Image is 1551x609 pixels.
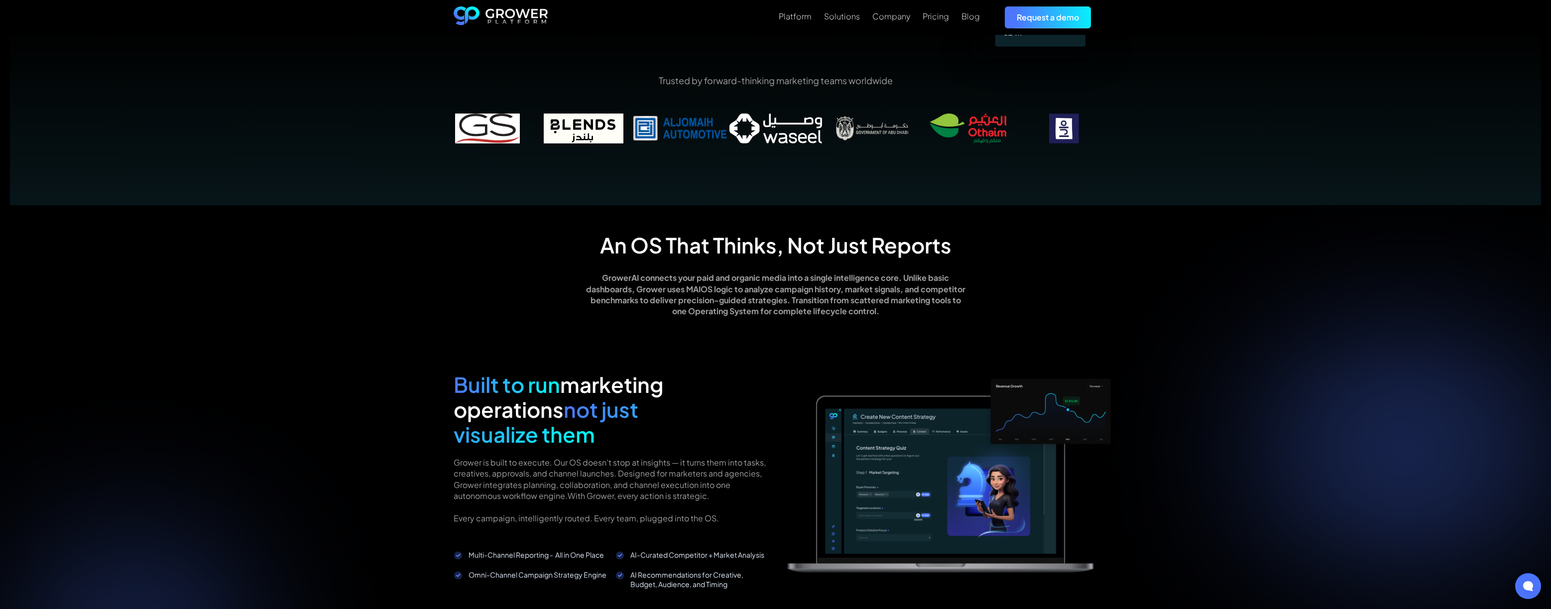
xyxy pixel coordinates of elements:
a: Pricing [923,10,949,22]
a: Platform [779,10,812,22]
div: Pricing [923,11,949,21]
a: Request a demo [1005,6,1091,28]
p: Grower is built to execute. Our OS doesn’t stop at insights — it turns them into tasks, creatives... [454,457,768,524]
div: Solutions [824,11,860,21]
div: AI Recommendations for Creative, Budget, Audience, and Timing [630,570,768,590]
p: Trusted by forward-thinking marketing teams worldwide [440,74,1112,87]
div: Blog [961,11,980,21]
img: digital marketing reporting software [783,372,1098,590]
span: Built to run [454,371,560,397]
a: home [454,6,548,28]
div: Multi-Channel Reporting - All in One Place [469,550,606,560]
div: Company [872,11,910,21]
p: GrowerAI connects your paid and organic media into a single intelligence core. Unlike basic dashb... [584,272,967,317]
a: Blog [961,10,980,22]
div: AI-Curated Competitor + Market Analysis [630,550,768,560]
a: Company [872,10,910,22]
a: Solutions [824,10,860,22]
h2: An OS That Thinks, Not Just Reports [600,233,952,257]
span: not just visualize them [454,396,638,447]
div: Platform [779,11,812,21]
h2: marketing operations [454,372,682,447]
div: Omni-Channel Campaign Strategy Engine [469,570,606,580]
